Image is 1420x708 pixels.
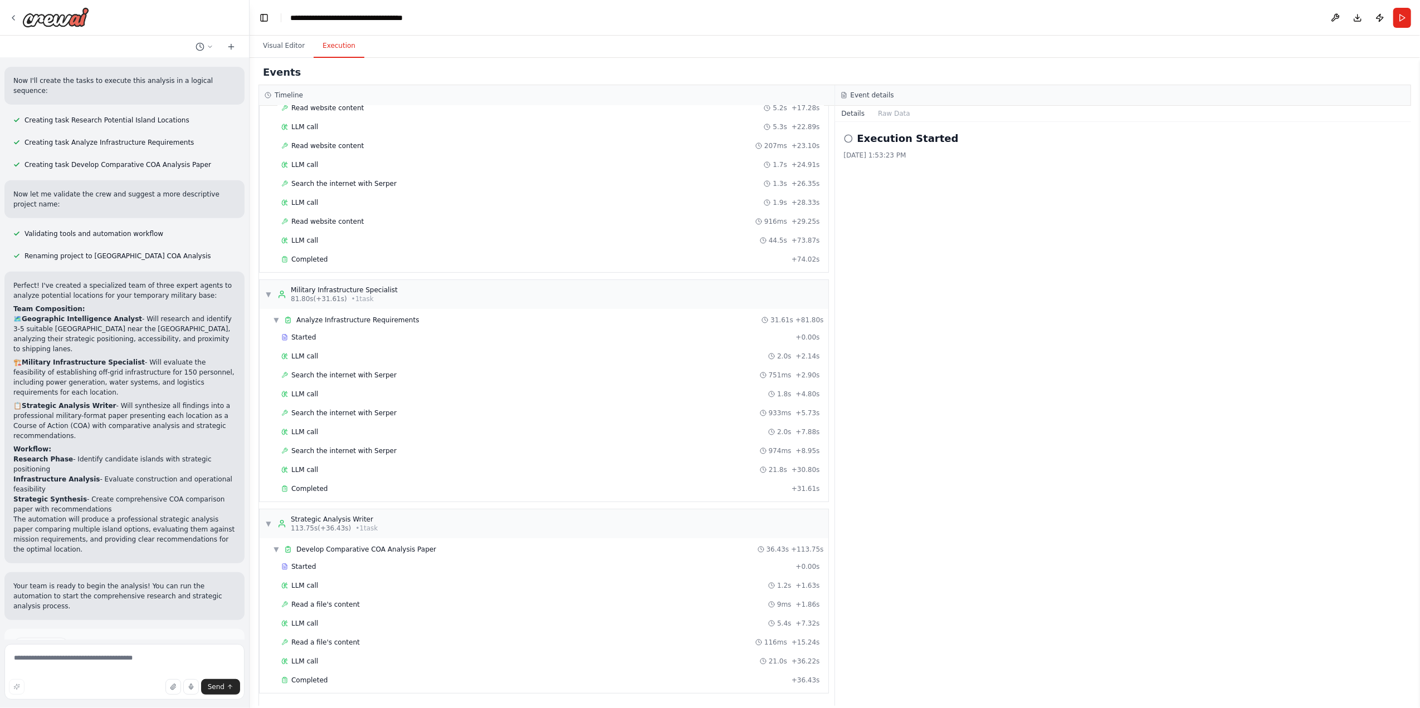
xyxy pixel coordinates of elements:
[183,679,199,695] button: Click to speak your automation idea
[25,116,189,125] span: Creating task Research Potential Island Locations
[777,352,791,361] span: 2.0s
[22,315,142,323] strong: Geographic Intelligence Analyst
[296,545,436,554] span: Develop Comparative COA Analysis Paper
[291,562,316,571] span: Started
[13,314,236,354] p: 🗺️ - Will research and identify 3-5 suitable [GEOGRAPHIC_DATA] near the [GEOGRAPHIC_DATA], analyz...
[777,427,791,436] span: 2.0s
[291,600,360,609] span: Read a file's content
[844,151,1403,160] div: [DATE] 1:53:23 PM
[791,545,823,554] span: + 113.75s
[769,236,787,245] span: 44.5s
[291,160,318,169] span: LLM call
[273,316,280,324] span: ▼
[796,390,819,399] span: + 4.80s
[291,104,364,112] span: Read website content
[857,131,959,146] h2: Execution Started
[792,676,820,685] span: + 36.43s
[769,409,792,417] span: 933ms
[13,445,51,453] strong: Workflow:
[291,409,397,417] span: Search the internet with Serper
[13,455,73,463] strong: Research Phase
[769,371,792,380] span: 751ms
[835,106,872,121] button: Details
[792,217,820,226] span: + 29.25s
[355,524,378,533] span: • 1 task
[13,454,236,474] li: - Identify candidate islands with strategic positioning
[773,160,787,169] span: 1.7s
[291,255,328,264] span: Completed
[792,198,820,207] span: + 28.33s
[296,316,419,324] span: Analyze Infrastructure Requirements
[13,581,236,611] p: Your team is ready to begin the analysis! You can run the automation to start the comprehensive r...
[851,91,894,100] h3: Event details
[13,305,85,313] strong: Team Composition:
[764,638,787,647] span: 116ms
[25,229,163,238] span: Validating tools and automation workflow
[291,286,398,294] div: Military Infrastructure Specialist
[13,401,236,441] p: 📋 - Will synthesize all findings into a professional military-format paper presenting each locati...
[201,679,240,695] button: Send
[796,446,819,455] span: + 8.95s
[796,619,819,628] span: + 7.32s
[208,682,225,691] span: Send
[796,333,819,342] span: + 0.00s
[796,371,819,380] span: + 2.90s
[291,371,397,380] span: Search the internet with Serper
[22,7,89,27] img: Logo
[291,446,397,455] span: Search the internet with Serper
[796,562,819,571] span: + 0.00s
[291,524,351,533] span: 113.75s (+36.43s)
[773,122,787,131] span: 5.3s
[796,600,819,609] span: + 1.86s
[291,484,328,493] span: Completed
[792,122,820,131] span: + 22.89s
[291,465,318,474] span: LLM call
[291,333,316,342] span: Started
[792,255,820,264] span: + 74.02s
[792,638,820,647] span: + 15.24s
[263,65,301,80] h2: Events
[291,352,318,361] span: LLM call
[291,122,318,131] span: LLM call
[265,290,272,299] span: ▼
[22,402,116,410] strong: Strategic Analysis Writer
[256,10,272,26] button: Hide left sidebar
[13,495,87,503] strong: Strategic Synthesis
[871,106,917,121] button: Raw Data
[291,294,347,303] span: 81.80s (+31.61s)
[13,514,236,554] p: The automation will produce a professional strategic analysis paper comparing multiple island opt...
[767,545,789,554] span: 36.43s
[291,581,318,590] span: LLM call
[22,358,145,366] strong: Military Infrastructure Specialist
[777,600,792,609] span: 9ms
[764,141,787,150] span: 207ms
[165,679,181,695] button: Upload files
[275,91,303,100] h3: Timeline
[13,474,236,494] li: - Evaluate construction and operational feasibility
[773,198,787,207] span: 1.9s
[796,581,819,590] span: + 1.63s
[25,160,211,169] span: Creating task Develop Comparative COA Analysis Paper
[273,545,280,554] span: ▼
[796,427,819,436] span: + 7.88s
[796,409,819,417] span: + 5.73s
[796,352,819,361] span: + 2.14s
[265,519,272,528] span: ▼
[777,390,791,399] span: 1.8s
[769,657,787,666] span: 21.0s
[769,446,792,455] span: 974ms
[769,465,787,474] span: 21.8s
[291,179,397,188] span: Search the internet with Serper
[222,40,240,53] button: Start a new chat
[792,141,820,150] span: + 23.10s
[13,189,236,209] p: Now let me validate the crew and suggest a more descriptive project name:
[291,638,360,647] span: Read a file's content
[792,657,820,666] span: + 36.22s
[13,76,236,96] p: Now I'll create the tasks to execute this analysis in a logical sequence:
[291,657,318,666] span: LLM call
[291,141,364,150] span: Read website content
[291,217,364,226] span: Read website content
[352,294,374,303] span: • 1 task
[777,581,791,590] span: 1.2s
[770,316,793,324] span: 31.61s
